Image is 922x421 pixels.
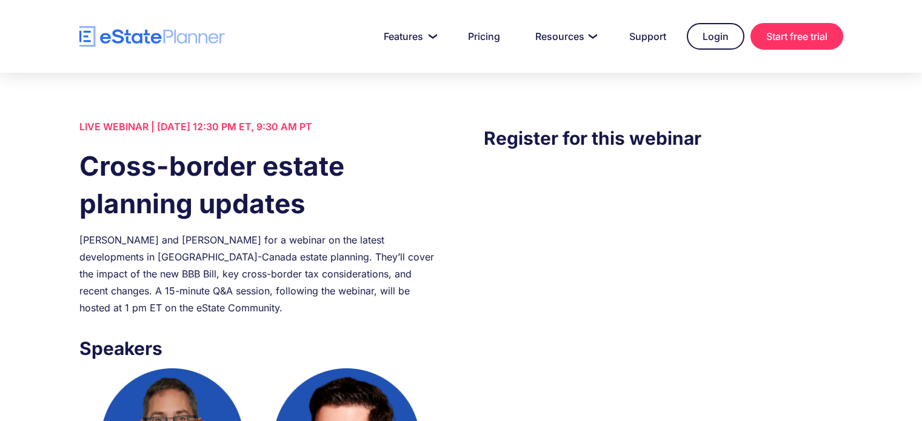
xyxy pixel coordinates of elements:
a: Support [615,24,681,48]
a: Login [687,23,744,50]
a: Start free trial [750,23,843,50]
h1: Cross-border estate planning updates [79,147,438,222]
h3: Speakers [79,334,438,362]
div: [PERSON_NAME] and [PERSON_NAME] for a webinar on the latest developments in [GEOGRAPHIC_DATA]-Can... [79,231,438,316]
a: Resources [521,24,609,48]
a: home [79,26,225,47]
a: Pricing [453,24,515,48]
h3: Register for this webinar [484,124,843,152]
div: LIVE WEBINAR | [DATE] 12:30 PM ET, 9:30 AM PT [79,118,438,135]
a: Features [369,24,447,48]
